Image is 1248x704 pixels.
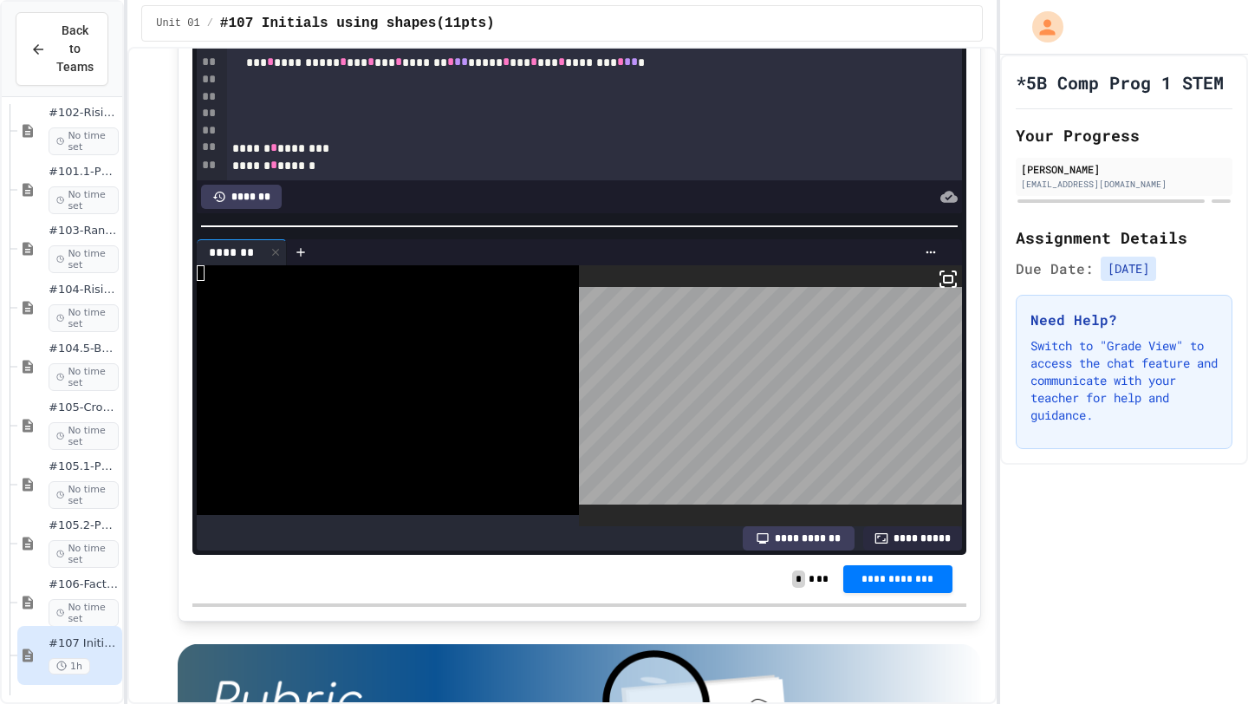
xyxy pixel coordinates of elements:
span: No time set [49,422,119,450]
span: No time set [49,540,119,568]
span: #102-Rising Sun [49,106,119,121]
span: #103-Random Box [49,224,119,238]
span: No time set [49,186,119,214]
span: / [207,16,213,30]
span: #101.1-PC-Where am I? [49,165,119,179]
span: Due Date: [1016,258,1094,279]
div: [EMAIL_ADDRESS][DOMAIN_NAME] [1021,178,1227,191]
span: #107 Initials using shapes(11pts) [49,636,119,651]
h2: Your Progress [1016,123,1232,147]
h3: Need Help? [1030,310,1218,330]
span: No time set [49,599,119,627]
span: #105-Cross Box [49,401,119,415]
span: 1h [49,658,90,675]
div: [PERSON_NAME] [1021,161,1227,177]
span: Unit 01 [156,16,199,30]
span: #106-Factors [49,577,119,592]
span: #104.5-Basic Graphics Review [49,342,119,356]
h2: Assignment Details [1016,225,1232,250]
div: My Account [1014,7,1068,47]
span: Back to Teams [56,22,94,76]
span: #105.2-PC-Box on Box [49,518,119,533]
span: [DATE] [1101,257,1156,281]
p: Switch to "Grade View" to access the chat feature and communicate with your teacher for help and ... [1030,337,1218,424]
h1: *5B Comp Prog 1 STEM [1016,70,1224,95]
span: No time set [49,304,119,332]
span: No time set [49,481,119,509]
button: Back to Teams [16,12,108,86]
span: #105.1-PC-Diagonal line [49,460,119,474]
span: #107 Initials using shapes(11pts) [220,13,495,34]
span: No time set [49,363,119,391]
span: No time set [49,245,119,273]
span: No time set [49,127,119,155]
span: #104-Rising Sun Plus [49,283,119,297]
